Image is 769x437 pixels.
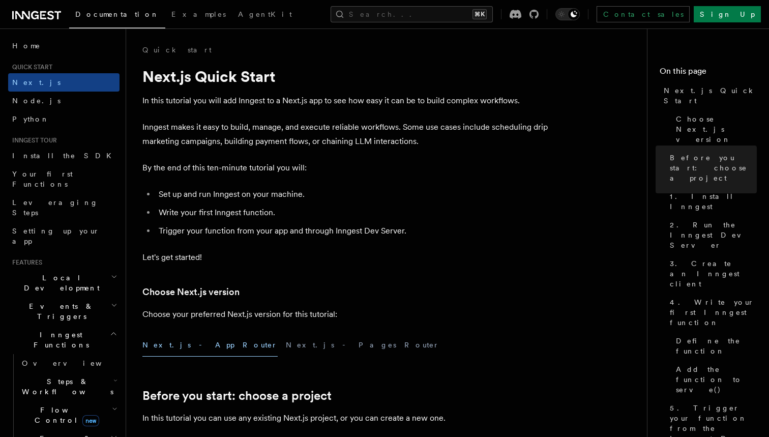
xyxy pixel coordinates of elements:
button: Search...⌘K [331,6,493,22]
span: new [82,415,99,426]
span: Quick start [8,63,52,71]
h1: Next.js Quick Start [142,67,549,85]
span: Setting up your app [12,227,100,245]
button: Toggle dark mode [555,8,580,20]
a: Node.js [8,92,120,110]
a: Next.js [8,73,120,92]
span: Next.js Quick Start [664,85,757,106]
a: Choose Next.js version [142,285,240,299]
span: Your first Functions [12,170,73,188]
span: Features [8,258,42,267]
a: Contact sales [597,6,690,22]
button: Flow Controlnew [18,401,120,429]
span: Install the SDK [12,152,117,160]
span: Choose Next.js version [676,114,757,144]
a: Overview [18,354,120,372]
li: Trigger your function from your app and through Inngest Dev Server. [156,224,549,238]
a: Add the function to serve() [672,360,757,399]
a: Examples [165,3,232,27]
li: Set up and run Inngest on your machine. [156,187,549,201]
a: Python [8,110,120,128]
p: In this tutorial you will add Inngest to a Next.js app to see how easy it can be to build complex... [142,94,549,108]
kbd: ⌘K [472,9,487,19]
span: Add the function to serve() [676,364,757,395]
a: 1. Install Inngest [666,187,757,216]
span: Next.js [12,78,61,86]
button: Events & Triggers [8,297,120,326]
a: Next.js Quick Start [660,81,757,110]
span: 2. Run the Inngest Dev Server [670,220,757,250]
span: Inngest tour [8,136,57,144]
span: Inngest Functions [8,330,110,350]
p: Choose your preferred Next.js version for this tutorial: [142,307,549,322]
a: AgentKit [232,3,298,27]
a: 4. Write your first Inngest function [666,293,757,332]
button: Local Development [8,269,120,297]
span: Before you start: choose a project [670,153,757,183]
p: Inngest makes it easy to build, manage, and execute reliable workflows. Some use cases include sc... [142,120,549,149]
button: Inngest Functions [8,326,120,354]
a: Leveraging Steps [8,193,120,222]
a: Documentation [69,3,165,28]
span: Examples [171,10,226,18]
button: Next.js - App Router [142,334,278,357]
span: Leveraging Steps [12,198,98,217]
button: Steps & Workflows [18,372,120,401]
span: Home [12,41,41,51]
span: Define the function [676,336,757,356]
a: Setting up your app [8,222,120,250]
a: Sign Up [694,6,761,22]
span: Flow Control [18,405,112,425]
p: Let's get started! [142,250,549,265]
span: Node.js [12,97,61,105]
li: Write your first Inngest function. [156,206,549,220]
span: AgentKit [238,10,292,18]
a: Before you start: choose a project [142,389,332,403]
a: Your first Functions [8,165,120,193]
a: Install the SDK [8,147,120,165]
span: 1. Install Inngest [670,191,757,212]
span: Local Development [8,273,111,293]
span: 3. Create an Inngest client [670,258,757,289]
span: 4. Write your first Inngest function [670,297,757,328]
a: Choose Next.js version [672,110,757,149]
span: Steps & Workflows [18,376,113,397]
a: 2. Run the Inngest Dev Server [666,216,757,254]
p: In this tutorial you can use any existing Next.js project, or you can create a new one. [142,411,549,425]
a: Quick start [142,45,212,55]
span: Python [12,115,49,123]
span: Overview [22,359,127,367]
button: Next.js - Pages Router [286,334,439,357]
p: By the end of this ten-minute tutorial you will: [142,161,549,175]
h4: On this page [660,65,757,81]
span: Documentation [75,10,159,18]
a: Define the function [672,332,757,360]
a: 3. Create an Inngest client [666,254,757,293]
a: Home [8,37,120,55]
span: Events & Triggers [8,301,111,322]
a: Before you start: choose a project [666,149,757,187]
